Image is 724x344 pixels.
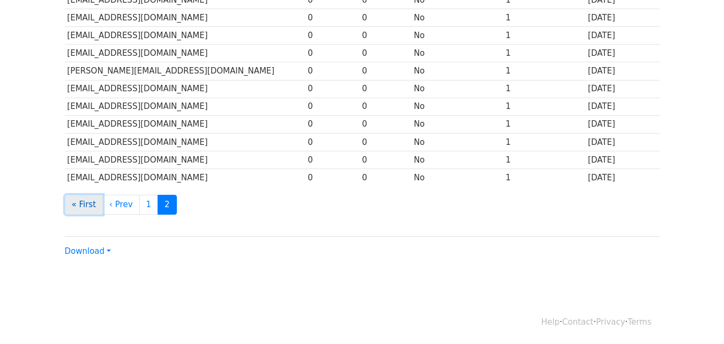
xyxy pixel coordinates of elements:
[585,151,659,169] td: [DATE]
[305,169,359,186] td: 0
[65,27,305,45] td: [EMAIL_ADDRESS][DOMAIN_NAME]
[139,195,159,215] a: 1
[360,27,412,45] td: 0
[411,27,503,45] td: No
[411,9,503,27] td: No
[65,62,305,80] td: [PERSON_NAME][EMAIL_ADDRESS][DOMAIN_NAME]
[503,45,585,62] td: 1
[503,9,585,27] td: 1
[411,169,503,186] td: No
[585,80,659,98] td: [DATE]
[305,80,359,98] td: 0
[503,151,585,169] td: 1
[585,9,659,27] td: [DATE]
[65,169,305,186] td: [EMAIL_ADDRESS][DOMAIN_NAME]
[585,133,659,151] td: [DATE]
[360,45,412,62] td: 0
[503,80,585,98] td: 1
[503,115,585,133] td: 1
[503,169,585,186] td: 1
[585,62,659,80] td: [DATE]
[305,151,359,169] td: 0
[628,317,651,327] a: Terms
[670,292,724,344] iframe: Chat Widget
[305,98,359,115] td: 0
[411,133,503,151] td: No
[65,195,103,215] a: « First
[158,195,177,215] a: 2
[360,80,412,98] td: 0
[65,98,305,115] td: [EMAIL_ADDRESS][DOMAIN_NAME]
[585,27,659,45] td: [DATE]
[411,115,503,133] td: No
[65,246,111,256] a: Download
[411,62,503,80] td: No
[585,45,659,62] td: [DATE]
[65,115,305,133] td: [EMAIL_ADDRESS][DOMAIN_NAME]
[65,80,305,98] td: [EMAIL_ADDRESS][DOMAIN_NAME]
[360,133,412,151] td: 0
[503,27,585,45] td: 1
[411,98,503,115] td: No
[411,45,503,62] td: No
[305,115,359,133] td: 0
[360,151,412,169] td: 0
[65,133,305,151] td: [EMAIL_ADDRESS][DOMAIN_NAME]
[562,317,593,327] a: Contact
[503,98,585,115] td: 1
[305,45,359,62] td: 0
[585,98,659,115] td: [DATE]
[360,62,412,80] td: 0
[305,133,359,151] td: 0
[305,62,359,80] td: 0
[65,45,305,62] td: [EMAIL_ADDRESS][DOMAIN_NAME]
[596,317,625,327] a: Privacy
[305,9,359,27] td: 0
[360,169,412,186] td: 0
[360,115,412,133] td: 0
[411,151,503,169] td: No
[65,9,305,27] td: [EMAIL_ADDRESS][DOMAIN_NAME]
[360,9,412,27] td: 0
[102,195,140,215] a: ‹ Prev
[503,133,585,151] td: 1
[541,317,559,327] a: Help
[305,27,359,45] td: 0
[360,98,412,115] td: 0
[585,169,659,186] td: [DATE]
[65,151,305,169] td: [EMAIL_ADDRESS][DOMAIN_NAME]
[411,80,503,98] td: No
[503,62,585,80] td: 1
[585,115,659,133] td: [DATE]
